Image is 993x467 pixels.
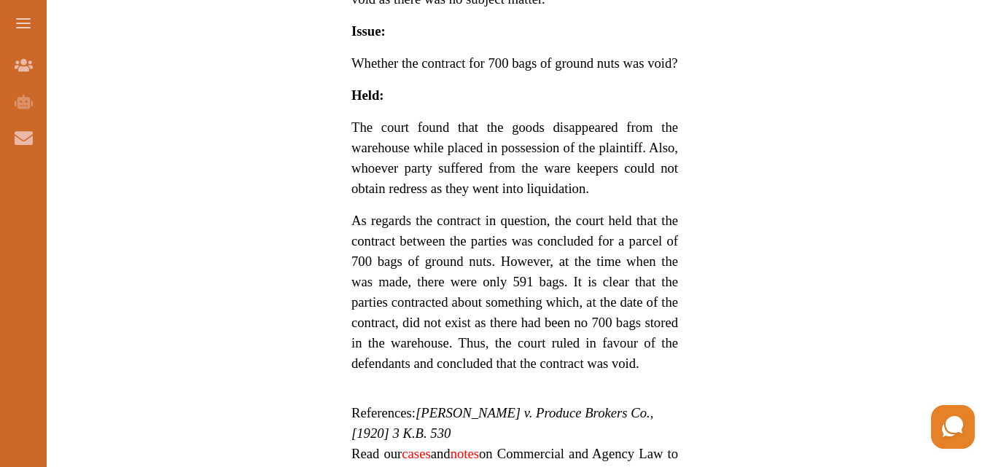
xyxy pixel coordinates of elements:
[351,55,678,71] span: Whether the contract for 700 bags of ground nuts was void?
[351,405,653,441] span: References:
[351,119,678,196] span: The court found that the goods disappeared from the warehouse while placed in possession of the p...
[451,446,479,461] a: notes
[351,405,653,441] em: [PERSON_NAME] v. Produce Brokers Co., [1920] 3 K.B. 530
[351,213,678,371] span: As regards the contract in question, the court held that the contract between the parties was con...
[402,446,430,461] a: cases
[351,23,386,39] strong: Issue:
[643,401,978,452] iframe: HelpCrunch
[351,87,384,103] strong: Held:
